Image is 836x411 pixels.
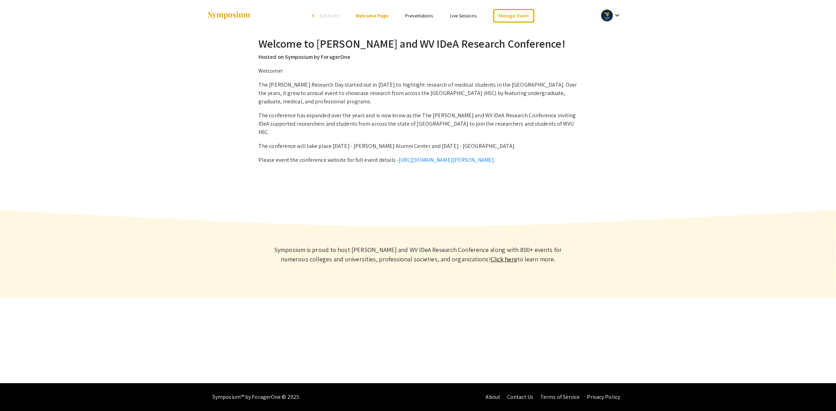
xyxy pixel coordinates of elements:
a: About [486,393,500,401]
img: Symposium by ForagerOne [207,11,251,20]
a: Privacy Policy [587,393,620,401]
h2: Welcome to [PERSON_NAME] and WV IDeA Research Conference! [258,37,578,50]
button: Expand account dropdown [594,8,629,23]
a: Terms of Service [540,393,580,401]
a: Live Sessions [450,13,477,19]
p: Hosted on Symposium by ForagerOne [258,53,578,61]
a: Presentations [405,13,433,19]
mat-icon: Expand account dropdown [613,11,621,19]
p: Symposium is proud to host [PERSON_NAME] and WV IDeA Research Conference along with 800+ events f... [268,245,568,264]
div: arrow_back_ios [312,14,316,18]
p: The conference will take place [DATE] - [PERSON_NAME] Alumni Center and [DATE] - [GEOGRAPHIC_DATA]. [258,142,578,150]
a: Contact Us [507,393,533,401]
a: [URL][DOMAIN_NAME][PERSON_NAME] [398,156,494,164]
p: The [PERSON_NAME] Research Day started out in [DATE] to highlight research of medical students in... [258,81,578,106]
a: Learn more about Symposium [491,255,517,263]
p: Please event the conference website for full event details - . [258,156,578,164]
a: Manage Event [493,9,534,23]
a: Welcome Page [356,13,388,19]
p: Welcome! [258,67,578,75]
span: Exit Event [320,13,339,19]
p: The conference has expanded over the years and is now know as the The [PERSON_NAME] and WV IDeA R... [258,111,578,136]
div: Symposium™ by ForagerOne © 2025 [212,383,299,411]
